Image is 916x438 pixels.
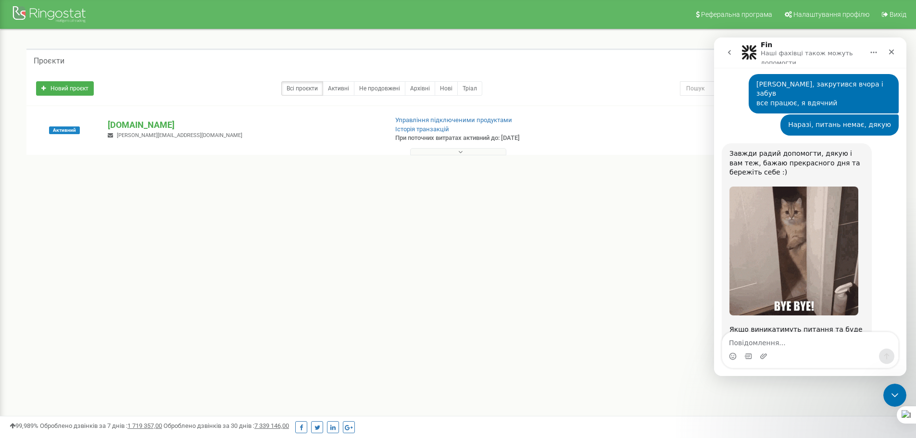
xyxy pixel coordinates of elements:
[40,422,162,429] span: Оброблено дзвінків за 7 днів :
[405,81,435,96] a: Архівні
[117,132,242,138] span: [PERSON_NAME][EMAIL_ADDRESS][DOMAIN_NAME]
[680,81,837,96] input: Пошук
[10,422,38,429] span: 99,989%
[108,119,379,131] p: [DOMAIN_NAME]
[30,315,38,323] button: вибір GIF-файлів
[701,11,772,18] span: Реферальна програма
[127,422,162,429] u: 1 719 357,00
[15,112,150,140] div: Завжди радий допомогти, дякую і вам теж, бажаю прекрасного дня та бережіть себе :)
[395,134,595,143] p: При поточних витратах активний до: [DATE]
[165,311,180,326] button: Надіслати повідомлення…
[15,288,150,344] div: Якщо виникатимуть питання та буде потрібна наша допомога — звертайтеся до нас у чат або на пошту ...
[793,11,869,18] span: Налаштування профілю
[163,422,289,429] span: Оброблено дзвінків за 30 днів :
[457,81,482,96] a: Тріал
[890,11,906,18] span: Вихід
[883,384,906,407] iframe: Intercom live chat
[254,422,289,429] u: 7 339 146,00
[281,81,323,96] a: Всі проєкти
[46,315,53,323] button: Завантажити вкладений файл
[395,116,512,124] a: Управління підключеними продуктами
[15,140,150,150] div: ​
[323,81,354,96] a: Активні
[714,38,906,376] iframe: Intercom live chat
[8,106,158,350] div: Завжди радий допомогти, дякую і вам теж, бажаю прекрасного дня та бережіть себе :)​Якщо виникатим...
[15,315,23,323] button: Вибір емодзі
[8,295,184,311] textarea: Повідомлення...
[49,126,80,134] span: Активний
[8,106,185,358] div: Oleksandr каже…
[34,57,64,65] h5: Проєкти
[36,81,94,96] a: Новий проєкт
[435,81,458,96] a: Нові
[395,125,449,133] a: Історія транзакцій
[354,81,405,96] a: Не продовжені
